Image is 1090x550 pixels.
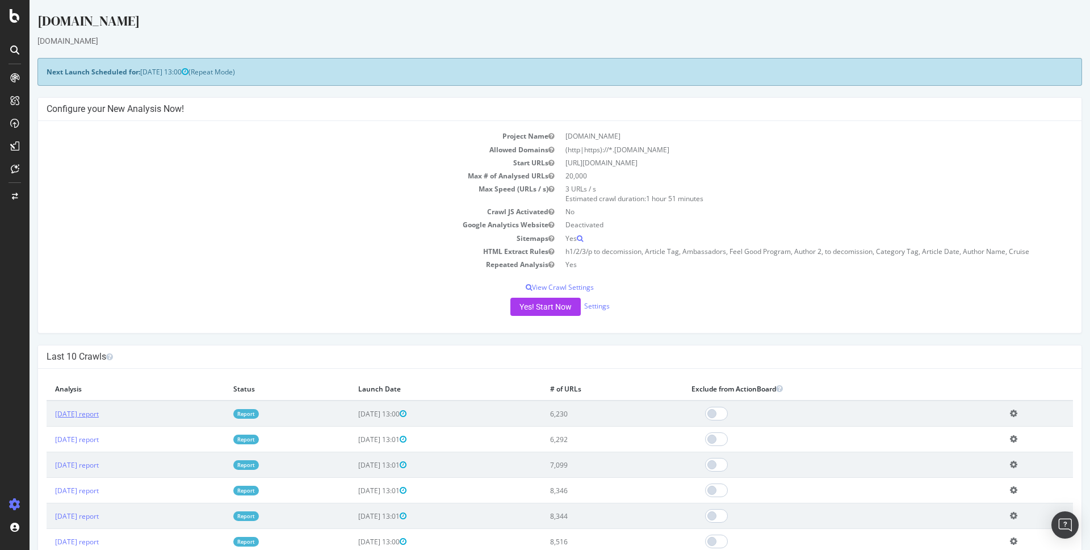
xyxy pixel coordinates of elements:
span: [DATE] 13:01 [329,435,377,444]
td: Sitemaps [17,232,530,245]
a: Report [204,409,229,419]
a: [DATE] report [26,435,69,444]
h4: Configure your New Analysis Now! [17,103,1043,115]
div: [DOMAIN_NAME] [8,11,1053,35]
a: [DATE] report [26,511,69,521]
td: 20,000 [530,169,1043,182]
div: Open Intercom Messenger [1051,511,1079,539]
a: [DATE] report [26,486,69,495]
td: Max # of Analysed URLs [17,169,530,182]
td: No [530,205,1043,218]
span: [DATE] 13:01 [329,486,377,495]
td: Start URLs [17,156,530,169]
span: [DATE] 13:00 [111,67,159,77]
span: [DATE] 13:01 [329,511,377,521]
td: 3 URLs / s Estimated crawl duration: [530,182,1043,205]
div: (Repeat Mode) [8,58,1053,86]
th: # of URLs [512,377,653,401]
a: Report [204,435,229,444]
a: Report [204,460,229,470]
td: Yes [530,232,1043,245]
a: Settings [555,301,580,311]
strong: Next Launch Scheduled for: [17,67,111,77]
th: Launch Date [320,377,512,401]
td: Allowed Domains [17,143,530,156]
td: Deactivated [530,218,1043,231]
span: [DATE] 13:00 [329,537,377,547]
td: HTML Extract Rules [17,245,530,258]
a: [DATE] report [26,537,69,547]
td: Yes [530,258,1043,271]
td: 8,346 [512,478,653,503]
span: [DATE] 13:01 [329,460,377,470]
td: Repeated Analysis [17,258,530,271]
td: 6,230 [512,401,653,427]
td: 7,099 [512,452,653,478]
span: 1 hour 51 minutes [617,194,674,203]
td: (http|https)://*.[DOMAIN_NAME] [530,143,1043,156]
a: Report [204,511,229,521]
td: Project Name [17,130,530,143]
button: Yes! Start Now [481,298,551,316]
a: [DATE] report [26,409,69,419]
a: [DATE] report [26,460,69,470]
td: h1/2/3/p to decomission, Article Tag, Ambassadors, Feel Good Program, Author 2, to decomission, C... [530,245,1043,258]
th: Exclude from ActionBoard [653,377,972,401]
div: [DOMAIN_NAME] [8,35,1053,47]
span: [DATE] 13:00 [329,409,377,419]
td: Max Speed (URLs / s) [17,182,530,205]
a: Report [204,537,229,547]
th: Status [195,377,320,401]
th: Analysis [17,377,195,401]
h4: Last 10 Crawls [17,351,1043,363]
td: Crawl JS Activated [17,205,530,218]
td: [URL][DOMAIN_NAME] [530,156,1043,169]
td: 8,344 [512,503,653,529]
td: [DOMAIN_NAME] [530,130,1043,143]
td: Google Analytics Website [17,218,530,231]
p: View Crawl Settings [17,282,1043,292]
td: 6,292 [512,427,653,452]
a: Report [204,486,229,495]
